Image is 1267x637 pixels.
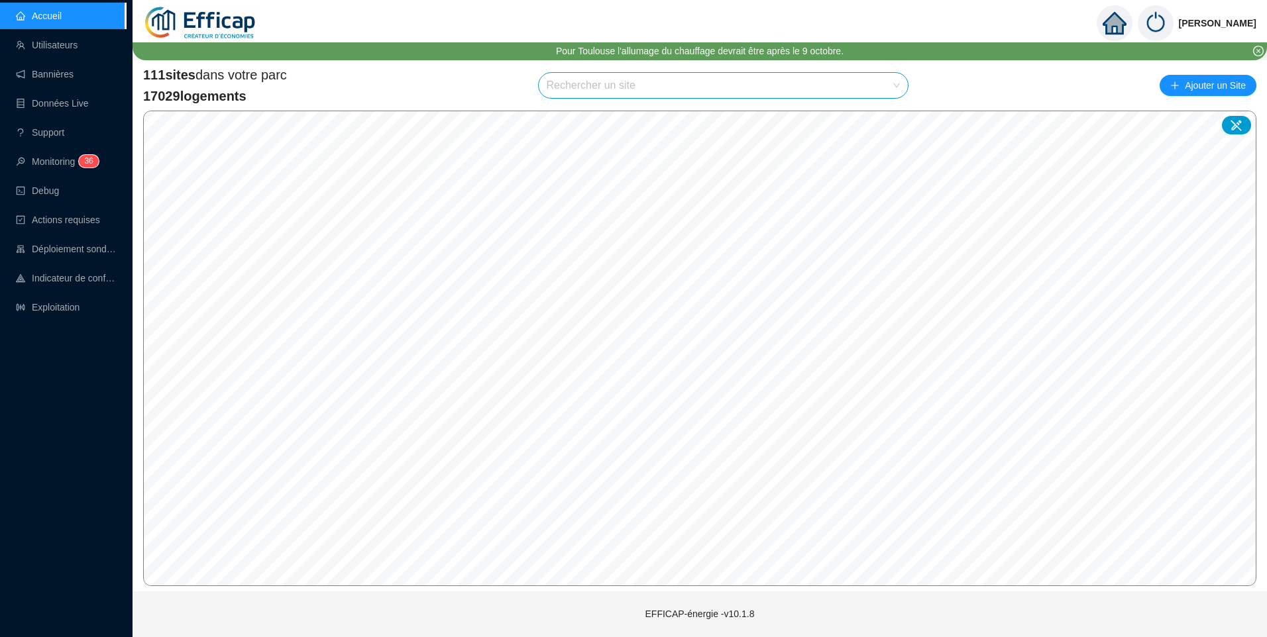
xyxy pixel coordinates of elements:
span: home [1103,11,1127,35]
span: dans votre parc [143,66,287,84]
button: Ajouter un Site [1160,75,1256,96]
span: 3 [84,156,89,166]
a: questionSupport [16,127,64,138]
a: homeAccueil [16,11,62,21]
a: databaseDonnées Live [16,98,89,109]
a: clusterDéploiement sondes [16,244,117,254]
span: [PERSON_NAME] [1179,2,1256,44]
span: 17029 logements [143,87,287,105]
span: 6 [89,156,93,166]
span: close-circle [1253,46,1264,56]
div: Pour Toulouse l'allumage du chauffage devrait être après le 9 octobre. [556,44,844,58]
span: Ajouter un Site [1185,76,1246,95]
span: Actions requises [32,215,100,225]
a: codeDebug [16,185,59,196]
span: 111 sites [143,68,195,82]
canvas: Map [144,111,1256,585]
sup: 36 [79,155,98,168]
img: power [1138,5,1174,41]
span: EFFICAP-énergie - v10.1.8 [645,609,755,619]
a: teamUtilisateurs [16,40,78,50]
a: heat-mapIndicateur de confort [16,273,117,283]
a: slidersExploitation [16,302,80,313]
span: plus [1170,81,1180,90]
a: notificationBannières [16,69,74,79]
span: check-square [16,215,25,224]
a: monitorMonitoring36 [16,156,95,167]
